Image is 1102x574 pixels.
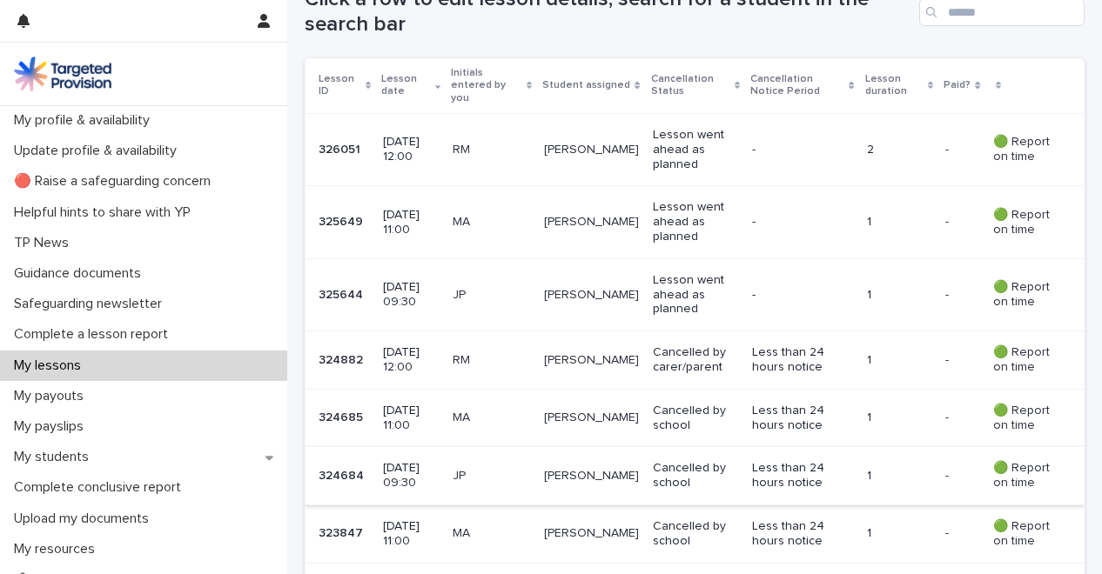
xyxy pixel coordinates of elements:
p: [PERSON_NAME] [544,469,639,484]
p: 1 [867,410,932,425]
p: - [945,407,952,425]
p: RM [453,143,530,157]
p: [PERSON_NAME] [544,353,639,368]
p: - [945,350,952,368]
p: JP [453,469,530,484]
p: 🔴 Raise a safeguarding concern [7,173,225,190]
p: 1 [867,469,932,484]
p: [DATE] 12:00 [383,135,439,164]
p: Guidance documents [7,265,155,282]
p: Cancellation Status [651,70,729,102]
p: 1 [867,215,932,230]
p: 323847 [319,523,366,541]
p: [PERSON_NAME] [544,288,639,303]
p: 1 [867,288,932,303]
p: 🟢 Report on time [993,345,1057,375]
p: MA [453,410,530,425]
p: Lesson went ahead as planned [653,273,738,317]
tr: 324685324685 [DATE] 11:00MA[PERSON_NAME]Cancelled by schoolLess than 24 hours notice1-- 🟢 Report ... [305,389,1085,447]
p: - [752,288,849,303]
p: My profile & availability [7,112,164,129]
p: My payslips [7,418,97,435]
p: My payouts [7,388,97,404]
p: - [945,211,952,230]
p: [PERSON_NAME] [544,410,639,425]
p: [DATE] 12:00 [383,345,439,375]
p: [DATE] 09:30 [383,280,439,310]
p: Cancellation Notice Period [750,70,844,102]
p: MA [453,526,530,541]
p: Lesson date [381,70,431,102]
p: - [945,139,952,157]
p: 325649 [319,211,366,230]
p: - [945,284,952,303]
p: [DATE] 11:00 [383,208,439,237]
img: M5nRWzHhSzIhMunXDL62 [14,57,111,91]
p: 326051 [319,139,364,157]
tr: 326051326051 [DATE] 12:00RM[PERSON_NAME]Lesson went ahead as planned-2-- 🟢 Report on time [305,114,1085,186]
p: TP News [7,235,83,251]
p: [DATE] 11:00 [383,404,439,433]
p: MA [453,215,530,230]
p: 1 [867,526,932,541]
p: Lesson ID [319,70,361,102]
p: My students [7,449,103,465]
p: Less than 24 hours notice [752,345,849,375]
tr: 325644325644 [DATE] 09:30JP[PERSON_NAME]Lesson went ahead as planned-1-- 🟢 Report on time [305,258,1085,330]
p: 1 [867,353,932,368]
p: 🟢 Report on time [993,135,1057,164]
p: RM [453,353,530,368]
p: Lesson went ahead as planned [653,128,738,171]
p: - [752,143,849,157]
p: Update profile & availability [7,143,191,159]
p: 324685 [319,407,366,425]
p: Lesson duration [865,70,924,102]
p: 🟢 Report on time [993,208,1057,237]
p: My resources [7,541,109,557]
p: - [945,523,952,541]
p: Student assigned [542,76,630,95]
p: Paid? [944,76,971,95]
tr: 324882324882 [DATE] 12:00RM[PERSON_NAME]Cancelled by carer/parentLess than 24 hours notice1-- 🟢 R... [305,331,1085,390]
p: Initials entered by you [451,63,522,108]
p: 324684 [319,465,367,484]
tr: 324684324684 [DATE] 09:30JP[PERSON_NAME]Cancelled by schoolLess than 24 hours notice1-- 🟢 Report ... [305,447,1085,505]
p: 🟢 Report on time [993,280,1057,310]
p: 🟢 Report on time [993,519,1057,549]
p: 324882 [319,350,366,368]
p: Less than 24 hours notice [752,461,849,491]
p: Upload my documents [7,511,163,527]
p: 🟢 Report on time [993,461,1057,491]
p: Cancelled by school [653,404,738,433]
p: Cancelled by school [653,461,738,491]
p: Complete conclusive report [7,479,195,496]
p: 🟢 Report on time [993,404,1057,433]
p: [PERSON_NAME] [544,526,639,541]
p: JP [453,288,530,303]
p: My lessons [7,357,95,374]
p: Complete a lesson report [7,326,182,343]
tr: 325649325649 [DATE] 11:00MA[PERSON_NAME]Lesson went ahead as planned-1-- 🟢 Report on time [305,186,1085,258]
p: Cancelled by school [653,519,738,549]
p: [PERSON_NAME] [544,143,639,157]
p: Less than 24 hours notice [752,519,849,549]
p: Less than 24 hours notice [752,404,849,433]
p: Safeguarding newsletter [7,296,176,312]
tr: 323847323847 [DATE] 11:00MA[PERSON_NAME]Cancelled by schoolLess than 24 hours notice1-- 🟢 Report ... [305,505,1085,564]
p: [DATE] 09:30 [383,461,439,491]
p: Cancelled by carer/parent [653,345,738,375]
p: [PERSON_NAME] [544,215,639,230]
p: 325644 [319,284,366,303]
p: Helpful hints to share with YP [7,204,205,221]
p: - [945,465,952,484]
p: [DATE] 11:00 [383,519,439,549]
p: 2 [867,143,932,157]
p: - [752,215,849,230]
p: Lesson went ahead as planned [653,200,738,244]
